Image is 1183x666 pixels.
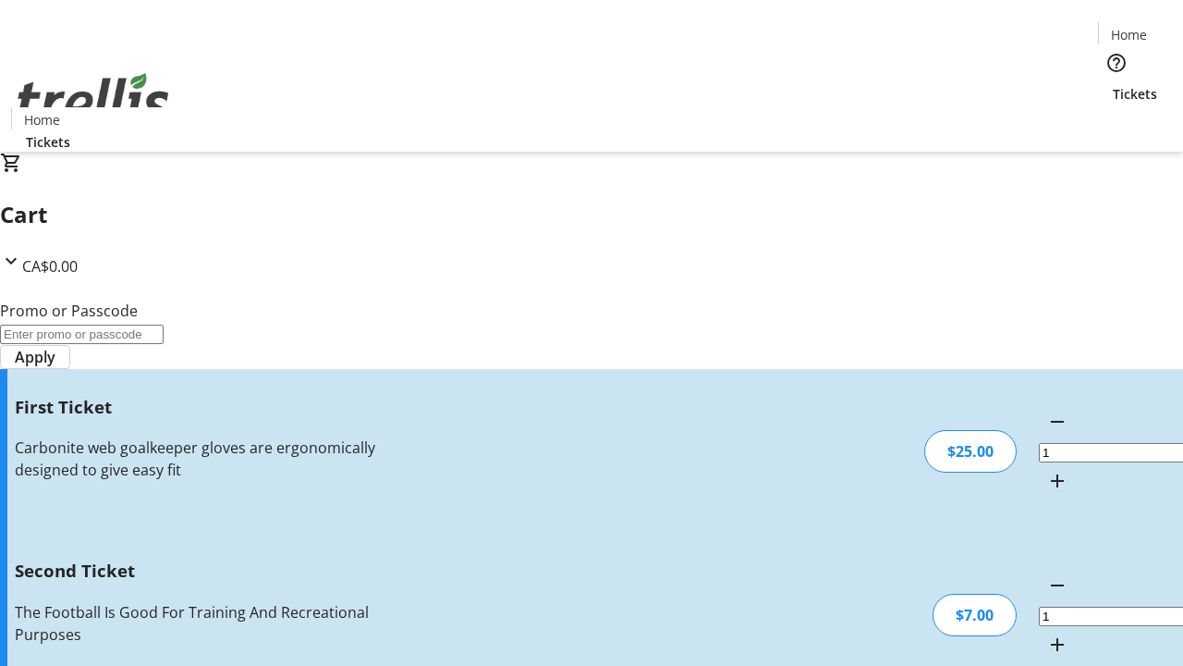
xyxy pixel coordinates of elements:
[15,346,55,368] span: Apply
[11,53,176,145] img: Orient E2E Organization X98CQlsnYv's Logo
[26,132,70,152] span: Tickets
[15,601,419,646] div: The Football Is Good For Training And Recreational Purposes
[1098,44,1135,81] button: Help
[1039,626,1076,663] button: Increment by one
[12,110,71,129] a: Home
[1039,567,1076,604] button: Decrement by one
[933,594,1017,636] div: $7.00
[22,256,78,277] span: CA$0.00
[1039,462,1076,499] button: Increment by one
[924,430,1017,473] div: $25.00
[15,558,419,584] h3: Second Ticket
[1099,25,1158,44] a: Home
[1039,403,1076,440] button: Decrement by one
[15,437,419,481] div: Carbonite web goalkeeper gloves are ergonomically designed to give easy fit
[1113,84,1157,104] span: Tickets
[15,394,419,420] h3: First Ticket
[1111,25,1147,44] span: Home
[11,132,85,152] a: Tickets
[1098,84,1172,104] a: Tickets
[24,110,60,129] span: Home
[1098,104,1135,141] button: Cart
